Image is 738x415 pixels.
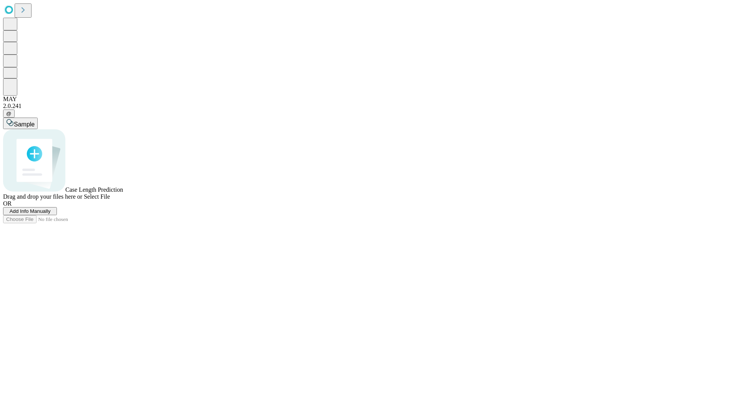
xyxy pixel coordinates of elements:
span: Sample [14,121,35,128]
span: Select File [84,193,110,200]
span: Drag and drop your files here or [3,193,82,200]
span: OR [3,200,12,207]
span: Case Length Prediction [65,186,123,193]
span: @ [6,111,12,116]
button: Sample [3,118,38,129]
button: Add Info Manually [3,207,57,215]
div: 2.0.241 [3,103,735,110]
button: @ [3,110,15,118]
span: Add Info Manually [10,208,51,214]
div: MAY [3,96,735,103]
